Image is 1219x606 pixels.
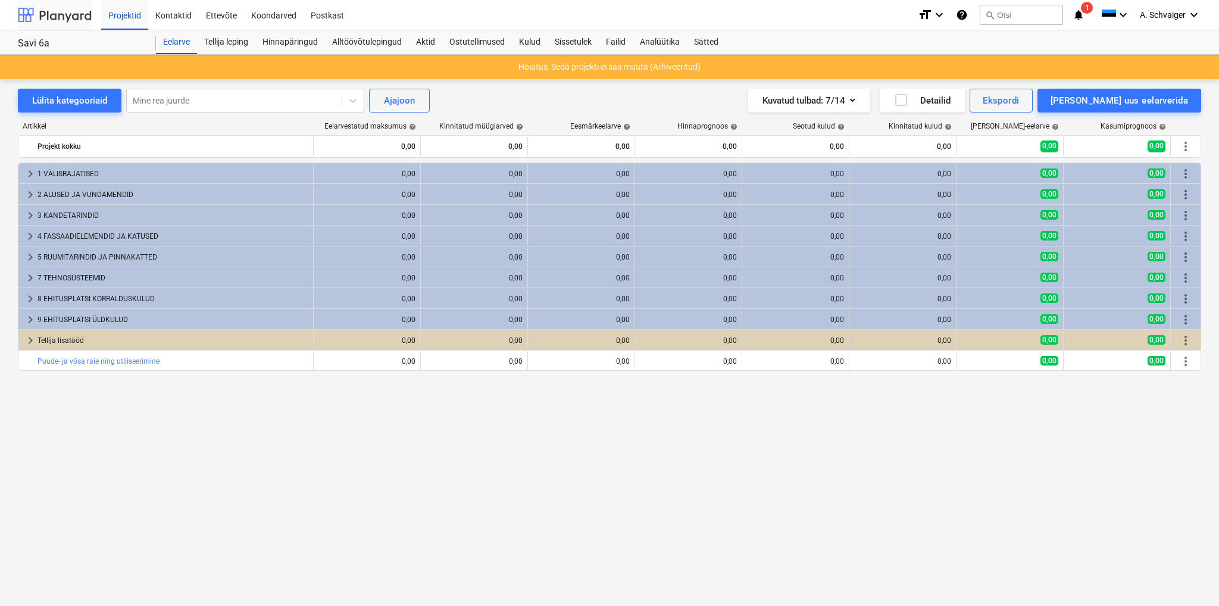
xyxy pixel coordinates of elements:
div: 0,00 [854,211,951,220]
a: Puude- ja võsa raie ning utiliseerimine [37,357,160,366]
span: keyboard_arrow_right [23,208,37,223]
div: 0,00 [854,170,951,178]
span: 0,00 [1040,252,1058,261]
div: 0,00 [533,170,630,178]
span: Rohkem tegevusi [1179,333,1193,348]
div: Sissetulek [548,30,599,54]
div: Kinnitatud kulud [889,122,952,130]
div: 0,00 [640,357,737,366]
span: help [1157,123,1166,130]
div: Savi 6a [18,38,142,50]
div: 0,00 [640,190,737,199]
span: Rohkem tegevusi [1179,167,1193,181]
span: help [728,123,737,130]
span: 0,00 [1040,140,1058,152]
span: 0,00 [1148,189,1165,199]
div: 0,00 [318,190,415,199]
span: 0,00 [1148,273,1165,282]
span: Rohkem tegevusi [1179,208,1193,223]
div: 0,00 [854,295,951,303]
span: 0,00 [1040,210,1058,220]
div: 0,00 [747,253,844,261]
button: Ajajoon [369,89,430,113]
span: keyboard_arrow_right [23,250,37,264]
div: 0,00 [533,137,630,156]
span: 0,00 [1040,335,1058,345]
div: 0,00 [318,232,415,240]
div: 2 ALUSED JA VUNDAMENDID [37,185,308,204]
div: [PERSON_NAME]-eelarve [971,122,1059,130]
div: 0,00 [640,232,737,240]
div: 5 RUUMITARINDID JA PINNAKATTED [37,248,308,267]
button: Lülita kategooriaid [18,89,121,113]
div: 0,00 [533,211,630,220]
div: 0,00 [747,295,844,303]
span: 0,00 [1148,140,1165,152]
span: Rohkem tegevusi [1179,292,1193,306]
span: Rohkem tegevusi [1179,313,1193,327]
button: Kuvatud tulbad:7/14 [748,89,870,113]
span: Rohkem tegevusi [1179,354,1193,368]
div: Analüütika [633,30,687,54]
a: Kulud [512,30,548,54]
div: 0,00 [318,137,415,156]
p: Hoiatus: Seda projekti ei saa muuta (Arhiveeritud) [518,61,701,73]
button: Detailid [880,89,965,113]
div: Hinnapäringud [255,30,325,54]
div: Kinnitatud müügiarved [439,122,523,130]
div: 0,00 [533,274,630,282]
span: help [407,123,416,130]
div: 0,00 [747,137,844,156]
i: keyboard_arrow_down [932,8,946,22]
div: 0,00 [426,211,523,220]
div: 0,00 [854,357,951,366]
div: 0,00 [318,170,415,178]
div: 0,00 [640,316,737,324]
div: 0,00 [747,357,844,366]
div: 0,00 [318,253,415,261]
div: 0,00 [318,211,415,220]
div: Seotud kulud [793,122,845,130]
div: 0,00 [640,336,737,345]
div: Tellija lisatööd [37,331,308,350]
div: 0,00 [854,190,951,199]
span: keyboard_arrow_right [23,313,37,327]
span: help [942,123,952,130]
div: Lülita kategooriaid [32,93,107,108]
div: 0,00 [426,274,523,282]
div: Ajajoon [384,93,415,108]
div: 0,00 [533,253,630,261]
div: 0,00 [747,190,844,199]
div: 0,00 [640,137,737,156]
div: 0,00 [318,274,415,282]
span: help [835,123,845,130]
i: notifications [1073,8,1084,22]
div: 0,00 [747,274,844,282]
span: 1 [1081,2,1093,14]
div: 0,00 [854,137,951,156]
span: keyboard_arrow_right [23,271,37,285]
span: 0,00 [1148,252,1165,261]
span: Rohkem tegevusi [1179,139,1193,154]
span: 0,00 [1040,168,1058,178]
div: 0,00 [854,253,951,261]
span: help [1049,123,1059,130]
div: 1 VÄLISRAJATISED [37,164,308,183]
div: 0,00 [426,137,523,156]
div: 0,00 [747,170,844,178]
div: 0,00 [533,190,630,199]
a: Failid [599,30,633,54]
div: 0,00 [533,357,630,366]
div: 0,00 [533,336,630,345]
div: 0,00 [533,295,630,303]
div: Kasumiprognoos [1101,122,1166,130]
div: Eesmärkeelarve [570,122,630,130]
span: 0,00 [1040,231,1058,240]
span: keyboard_arrow_right [23,167,37,181]
div: 0,00 [640,253,737,261]
span: 0,00 [1040,293,1058,303]
div: Projekt kokku [37,137,308,156]
span: keyboard_arrow_right [23,229,37,243]
div: Hinnaprognoos [677,122,737,130]
span: 0,00 [1148,293,1165,303]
